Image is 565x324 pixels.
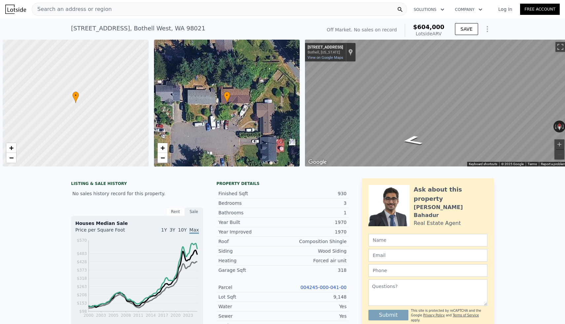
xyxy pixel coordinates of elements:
[77,276,87,281] tspan: $318
[413,30,444,37] div: Lotside ARV
[218,284,282,291] div: Parcel
[408,4,450,16] button: Solutions
[71,181,203,188] div: LISTING & SALE HISTORY
[121,313,131,318] tspan: 2008
[77,268,87,272] tspan: $373
[75,220,199,227] div: Houses Median Sale
[393,133,431,148] path: Go West, 7th Ave W
[368,249,487,262] input: Email
[453,313,479,317] a: Terms of Service
[308,55,343,60] a: View on Google Maps
[218,267,282,273] div: Garage Sqft
[413,23,444,30] span: $604,000
[218,238,282,245] div: Roof
[183,313,193,318] tspan: 2023
[282,267,347,273] div: 318
[9,144,14,152] span: +
[218,190,282,197] div: Finished Sqft
[368,310,408,320] button: Submit
[411,308,487,323] div: This site is protected by reCAPTCHA and the Google and apply.
[553,121,557,132] button: Rotate counterclockwise
[300,285,347,290] a: 004245-000-041-00
[455,23,478,35] button: SAVE
[307,158,328,166] img: Google
[5,5,26,14] img: Lotside
[185,207,203,216] div: Sale
[368,264,487,277] input: Phone
[133,313,143,318] tspan: 2011
[160,144,165,152] span: +
[77,238,87,243] tspan: $570
[218,209,282,216] div: Bathrooms
[218,200,282,206] div: Bedrooms
[423,313,445,317] a: Privacy Policy
[218,294,282,300] div: Lot Sqft
[77,293,87,297] tspan: $208
[554,150,564,160] button: Zoom out
[218,248,282,254] div: Siding
[282,229,347,235] div: 1970
[6,143,16,153] a: Zoom in
[224,92,230,98] span: •
[414,219,461,227] div: Real Estate Agent
[169,227,175,233] span: 3Y
[166,207,185,216] div: Rent
[282,257,347,264] div: Forced air unit
[189,227,199,234] span: Max
[71,188,203,199] div: No sales history record for this property.
[557,121,562,133] button: Reset the view
[218,219,282,226] div: Year Built
[218,257,282,264] div: Heating
[72,91,79,103] div: •
[224,91,230,103] div: •
[77,284,87,289] tspan: $263
[72,92,79,98] span: •
[414,185,487,203] div: Ask about this property
[108,313,119,318] tspan: 2005
[96,313,106,318] tspan: 2003
[32,5,112,13] span: Search an address or region
[554,139,564,149] button: Zoom in
[282,248,347,254] div: Wood Siding
[348,49,353,56] a: Show location on map
[146,313,156,318] tspan: 2014
[79,309,87,314] tspan: $98
[282,219,347,226] div: 1970
[158,313,169,318] tspan: 2017
[490,6,520,13] a: Log In
[218,313,282,319] div: Sewer
[158,143,168,153] a: Zoom in
[307,158,328,166] a: Open this area in Google Maps (opens a new window)
[282,190,347,197] div: 930
[282,303,347,310] div: Yes
[414,203,487,219] div: [PERSON_NAME] Bahadur
[520,4,560,15] a: Free Account
[368,234,487,246] input: Name
[481,22,494,36] button: Show Options
[282,200,347,206] div: 3
[71,24,205,33] div: [STREET_ADDRESS] , Bothell West , WA 98021
[282,294,347,300] div: 9,148
[6,153,16,163] a: Zoom out
[308,50,343,54] div: Bothell, [US_STATE]
[84,313,94,318] tspan: 2000
[216,181,349,186] div: Property details
[282,313,347,319] div: Yes
[75,227,137,237] div: Price per Square Foot
[161,227,167,233] span: 1Y
[9,154,14,162] span: −
[158,153,168,163] a: Zoom out
[218,229,282,235] div: Year Improved
[469,162,497,166] button: Keyboard shortcuts
[77,301,87,306] tspan: $153
[170,313,181,318] tspan: 2020
[160,154,165,162] span: −
[77,251,87,256] tspan: $483
[282,209,347,216] div: 1
[308,45,343,50] div: [STREET_ADDRESS]
[77,260,87,264] tspan: $428
[450,4,488,16] button: Company
[327,26,397,33] div: Off Market. No sales on record
[282,238,347,245] div: Composition Shingle
[178,227,187,233] span: 10Y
